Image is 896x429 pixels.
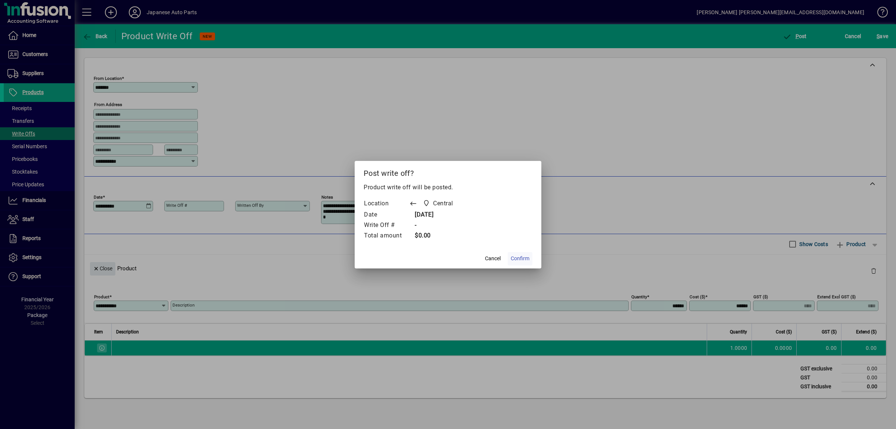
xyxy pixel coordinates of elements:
td: [DATE] [409,210,467,220]
td: Date [364,210,409,220]
button: Confirm [508,252,532,265]
span: Confirm [511,255,529,262]
td: Location [364,198,409,210]
button: Cancel [481,252,505,265]
span: Cancel [485,255,501,262]
span: Central [421,198,456,209]
td: Total amount [364,231,409,241]
h2: Post write off? [355,161,541,183]
span: Central [433,199,453,208]
td: - [409,220,467,231]
p: Product write off will be posted. [364,183,532,192]
td: Write Off # [364,220,409,231]
td: $0.00 [409,231,467,241]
